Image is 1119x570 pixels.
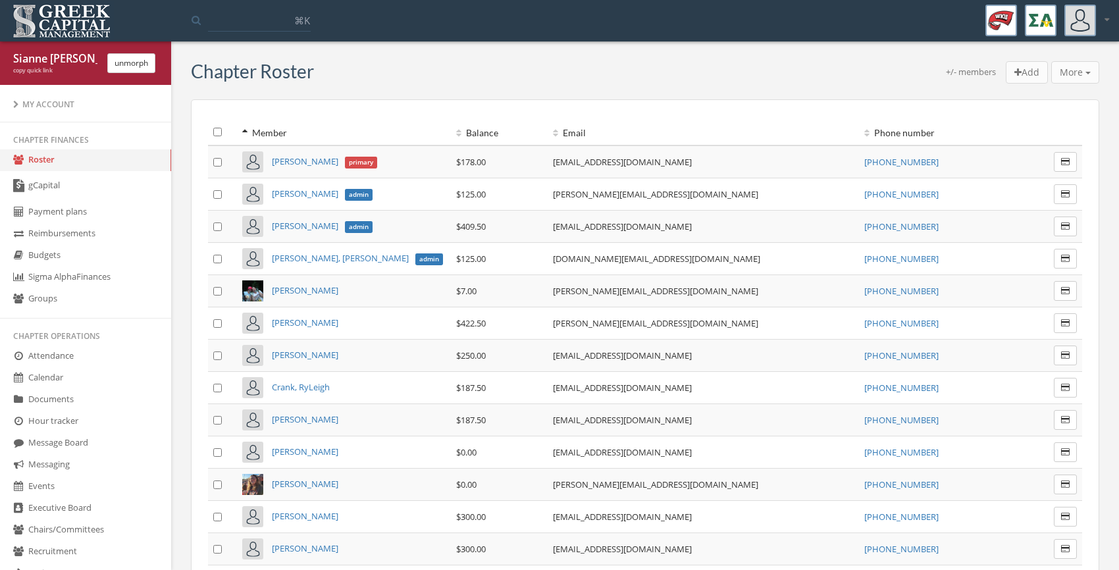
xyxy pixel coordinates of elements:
[456,285,477,297] span: $7.00
[456,350,486,361] span: $250.00
[456,511,486,523] span: $300.00
[294,14,310,27] span: ⌘K
[946,66,996,84] div: +/- members
[456,317,486,329] span: $422.50
[272,349,338,361] a: [PERSON_NAME]
[272,510,338,522] a: [PERSON_NAME]
[415,253,443,265] span: admin
[272,155,377,167] a: [PERSON_NAME]primary
[237,120,451,145] th: Member
[553,188,758,200] a: [PERSON_NAME][EMAIL_ADDRESS][DOMAIN_NAME]
[13,66,97,75] div: copy quick link
[272,252,409,264] span: [PERSON_NAME], [PERSON_NAME]
[553,446,692,458] a: [EMAIL_ADDRESS][DOMAIN_NAME]
[272,284,338,296] a: [PERSON_NAME]
[456,188,486,200] span: $125.00
[553,543,692,555] a: [EMAIL_ADDRESS][DOMAIN_NAME]
[864,285,939,297] a: [PHONE_NUMBER]
[272,220,338,232] span: [PERSON_NAME]
[864,382,939,394] a: [PHONE_NUMBER]
[864,156,939,168] a: [PHONE_NUMBER]
[456,543,486,555] span: $300.00
[456,414,486,426] span: $187.50
[864,253,939,265] a: [PHONE_NUMBER]
[553,317,758,329] a: [PERSON_NAME][EMAIL_ADDRESS][DOMAIN_NAME]
[864,511,939,523] a: [PHONE_NUMBER]
[553,350,692,361] a: [EMAIL_ADDRESS][DOMAIN_NAME]
[13,99,158,110] div: My Account
[553,220,692,232] a: [EMAIL_ADDRESS][DOMAIN_NAME]
[345,221,373,233] span: admin
[548,120,858,145] th: Email
[272,220,372,232] a: [PERSON_NAME]admin
[272,188,372,199] a: [PERSON_NAME]admin
[456,253,486,265] span: $125.00
[864,350,939,361] a: [PHONE_NUMBER]
[553,285,758,297] a: [PERSON_NAME][EMAIL_ADDRESS][DOMAIN_NAME]
[553,479,758,490] a: [PERSON_NAME][EMAIL_ADDRESS][DOMAIN_NAME]
[345,157,377,168] span: primary
[451,120,548,145] th: Balance
[456,220,486,232] span: $409.50
[272,381,330,393] a: Crank, RyLeigh
[864,479,939,490] a: [PHONE_NUMBER]
[345,189,373,201] span: admin
[553,414,692,426] a: [EMAIL_ADDRESS][DOMAIN_NAME]
[864,414,939,426] a: [PHONE_NUMBER]
[456,382,486,394] span: $187.50
[272,155,338,167] span: [PERSON_NAME]
[272,478,338,490] a: [PERSON_NAME]
[553,156,692,168] a: [EMAIL_ADDRESS][DOMAIN_NAME]
[859,120,1004,145] th: Phone number
[864,220,939,232] a: [PHONE_NUMBER]
[272,188,338,199] span: [PERSON_NAME]
[272,446,338,457] a: [PERSON_NAME]
[272,317,338,328] a: [PERSON_NAME]
[864,188,939,200] a: [PHONE_NUMBER]
[191,61,314,82] h3: Chapter Roster
[272,542,338,554] a: [PERSON_NAME]
[13,51,97,66] div: Sianne [PERSON_NAME]
[456,446,477,458] span: $0.00
[272,252,442,264] a: [PERSON_NAME], [PERSON_NAME]admin
[272,413,338,425] a: [PERSON_NAME]
[553,253,760,265] a: [DOMAIN_NAME][EMAIL_ADDRESS][DOMAIN_NAME]
[107,53,155,73] button: unmorph
[864,543,939,555] a: [PHONE_NUMBER]
[456,156,486,168] span: $178.00
[864,317,939,329] a: [PHONE_NUMBER]
[553,382,692,394] a: [EMAIL_ADDRESS][DOMAIN_NAME]
[864,446,939,458] a: [PHONE_NUMBER]
[456,479,477,490] span: $0.00
[553,511,692,523] a: [EMAIL_ADDRESS][DOMAIN_NAME]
